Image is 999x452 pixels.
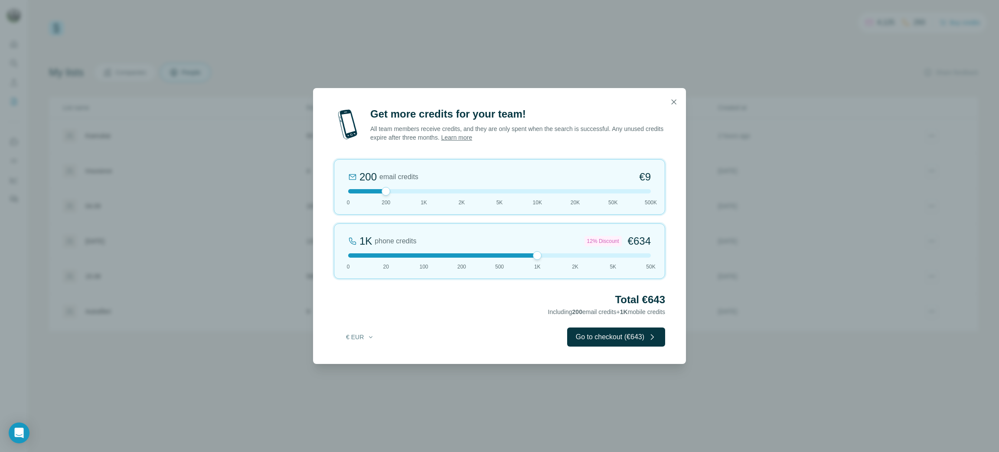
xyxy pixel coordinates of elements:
div: 1K [359,234,372,248]
span: 5K [610,263,616,271]
span: 1K [534,263,541,271]
span: 10K [533,199,542,206]
div: 200 [359,170,377,184]
div: Open Intercom Messenger [9,423,29,443]
span: 5K [496,199,503,206]
span: 0 [347,199,350,206]
button: € EUR [340,329,380,345]
span: Including email credits + mobile credits [548,308,665,315]
span: email credits [379,172,418,182]
span: 50K [646,263,655,271]
span: 20K [571,199,580,206]
span: 200 [457,263,466,271]
span: 100 [419,263,428,271]
span: phone credits [375,236,416,246]
button: Go to checkout (€643) [567,328,665,347]
span: 1K [421,199,427,206]
span: 500K [645,199,657,206]
span: €9 [639,170,651,184]
span: 1K [620,308,628,315]
span: €634 [628,234,651,248]
span: 0 [347,263,350,271]
span: 200 [572,308,582,315]
span: 50K [608,199,617,206]
a: Learn more [441,134,472,141]
img: mobile-phone [334,107,362,142]
span: 2K [458,199,465,206]
span: 500 [495,263,504,271]
h2: Total €643 [334,293,665,307]
div: 12% Discount [584,236,622,246]
span: 2K [572,263,578,271]
span: 20 [383,263,389,271]
span: 200 [382,199,390,206]
p: All team members receive credits, and they are only spent when the search is successful. Any unus... [370,124,665,142]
